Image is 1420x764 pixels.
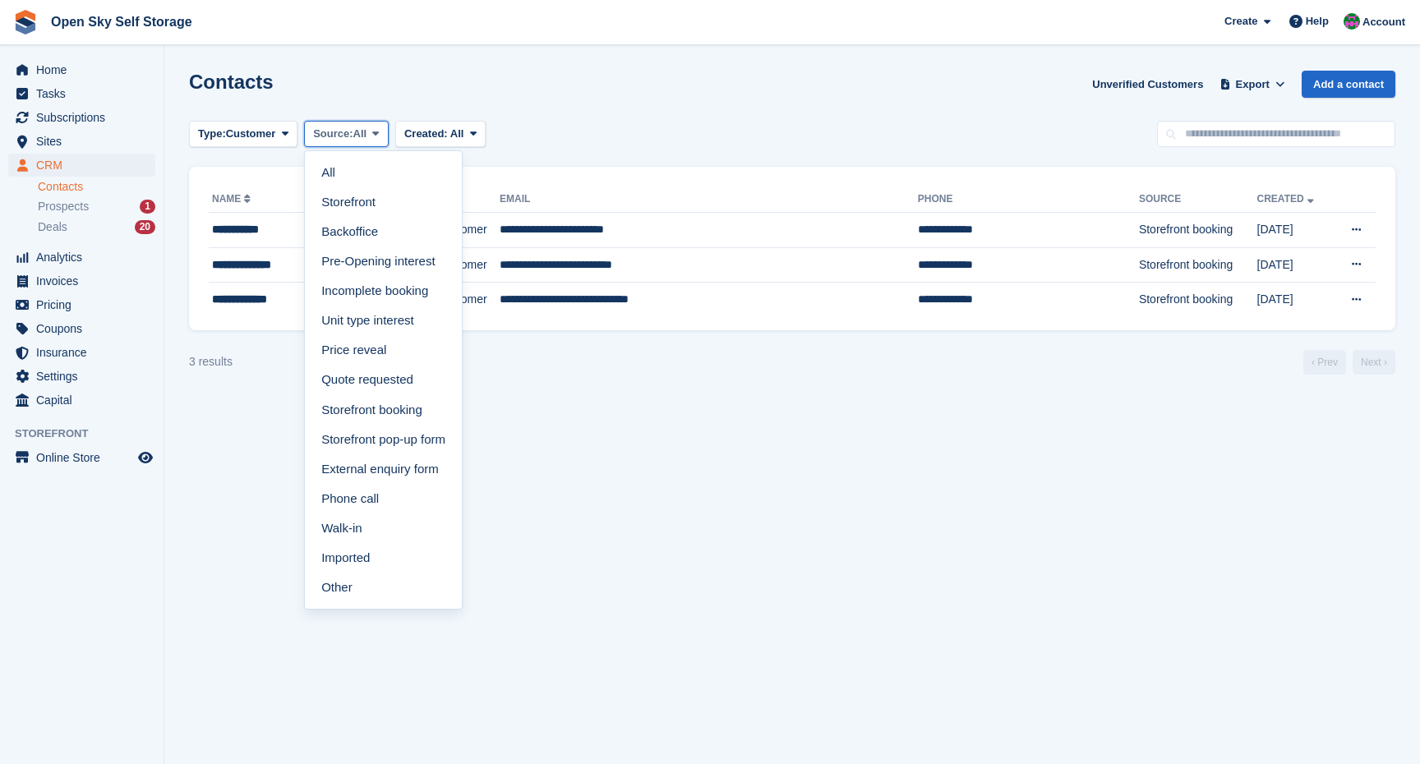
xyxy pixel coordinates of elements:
[36,246,135,269] span: Analytics
[437,213,500,248] td: Customer
[198,126,226,142] span: Type:
[226,126,276,142] span: Customer
[13,10,38,35] img: stora-icon-8386f47178a22dfd0bd8f6a31ec36ba5ce8667c1dd55bd0f319d3a0aa187defe.svg
[1086,71,1210,98] a: Unverified Customers
[1353,350,1395,375] a: Next
[8,82,155,105] a: menu
[1216,71,1289,98] button: Export
[1257,193,1317,205] a: Created
[36,446,135,469] span: Online Store
[36,389,135,412] span: Capital
[311,573,455,602] a: Other
[8,269,155,292] a: menu
[212,193,254,205] a: Name
[136,448,155,467] a: Preview store
[395,121,486,148] button: Created: All
[8,154,155,177] a: menu
[1302,71,1395,98] a: Add a contact
[1257,247,1333,283] td: [DATE]
[1303,350,1346,375] a: Previous
[135,220,155,234] div: 20
[8,293,155,316] a: menu
[8,365,155,388] a: menu
[8,130,155,153] a: menu
[8,389,155,412] a: menu
[311,276,455,306] a: Incomplete booking
[1139,283,1257,317] td: Storefront booking
[1306,13,1329,30] span: Help
[311,306,455,335] a: Unit type interest
[1362,14,1405,30] span: Account
[38,219,67,235] span: Deals
[1139,186,1257,213] th: Source
[313,126,353,142] span: Source:
[1139,213,1257,248] td: Storefront booking
[38,179,155,195] a: Contacts
[8,246,155,269] a: menu
[1257,213,1333,248] td: [DATE]
[38,219,155,236] a: Deals 20
[311,454,455,484] a: External enquiry form
[311,366,455,395] a: Quote requested
[437,186,500,213] th: Type
[311,336,455,366] a: Price reveal
[918,186,1139,213] th: Phone
[8,446,155,469] a: menu
[36,154,135,177] span: CRM
[36,58,135,81] span: Home
[311,513,455,543] a: Walk-in
[38,198,155,215] a: Prospects 1
[36,317,135,340] span: Coupons
[500,186,918,213] th: Email
[311,425,455,454] a: Storefront pop-up form
[311,395,455,425] a: Storefront booking
[1300,350,1399,375] nav: Page
[44,8,199,35] a: Open Sky Self Storage
[404,127,448,140] span: Created:
[311,543,455,573] a: Imported
[437,283,500,317] td: Customer
[36,130,135,153] span: Sites
[189,71,274,93] h1: Contacts
[311,246,455,276] a: Pre-Opening interest
[437,247,500,283] td: Customer
[1236,76,1270,93] span: Export
[36,293,135,316] span: Pricing
[1344,13,1360,30] img: Richard Baker
[311,158,455,187] a: All
[450,127,464,140] span: All
[353,126,367,142] span: All
[140,200,155,214] div: 1
[311,217,455,246] a: Backoffice
[8,106,155,129] a: menu
[311,484,455,513] a: Phone call
[8,341,155,364] a: menu
[311,187,455,217] a: Storefront
[36,82,135,105] span: Tasks
[1139,247,1257,283] td: Storefront booking
[15,426,164,442] span: Storefront
[36,269,135,292] span: Invoices
[1224,13,1257,30] span: Create
[36,365,135,388] span: Settings
[8,317,155,340] a: menu
[38,199,89,214] span: Prospects
[1257,283,1333,317] td: [DATE]
[189,121,297,148] button: Type: Customer
[189,353,233,370] div: 3 results
[36,341,135,364] span: Insurance
[36,106,135,129] span: Subscriptions
[8,58,155,81] a: menu
[304,121,389,148] button: Source: All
